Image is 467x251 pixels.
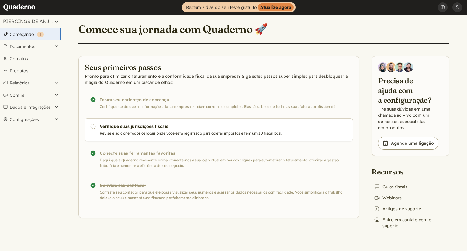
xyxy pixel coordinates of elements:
font: Começando [10,32,34,37]
img: Ivo Oltmans, Desenvolvedor de Negócios na Quaderno [395,62,405,72]
img: Javier Rubio, DevRel da Quaderno [403,62,413,72]
font: Restam 7 dias do seu teste gratuito [186,5,257,10]
font: Recursos [372,167,403,176]
a: Webinars [372,194,404,202]
font: Confira [10,92,24,98]
font: Dados e integrações [10,105,51,110]
font: Guias fiscais [382,184,407,190]
font: Contatos [10,56,28,61]
a: Restam 7 dias do seu teste gratuitoAtualize agora [182,2,296,12]
font: Comece sua jornada com Quaderno 🚀 [78,22,268,36]
img: Diana Carrasco, Executiva de Contas da Quaderno [378,62,388,72]
font: Verifique suas jurisdições fiscais [100,124,168,129]
font: PIERCINGS DE ANJO PT [3,18,61,24]
a: Artigos de suporte [372,205,424,213]
a: Guias fiscais [372,183,410,191]
font: Agende uma ligação [391,140,434,146]
font: Atualize agora [260,5,291,10]
font: Precisa de ajuda com a configuração? [378,76,432,105]
a: Verifique suas jurisdições fiscais Revise e adicione todos os locais onde você está registrado pa... [85,118,353,141]
font: Webinars [382,195,402,201]
font: 1 [40,32,41,37]
font: Documentos [10,44,35,49]
font: Produtos [10,68,28,74]
font: Relatórios [10,80,30,86]
font: Tire suas dúvidas em uma chamada ao vivo com um de nossos especialistas em produtos. [378,106,430,130]
font: Pronto para otimizar o faturamento e a conformidade fiscal da sua empresa? Siga estes passos supe... [85,74,348,85]
img: Jairo Fumero, executivo de contas da Quaderno [386,62,396,72]
font: Configurações [10,117,39,122]
font: Seus primeiros passos [85,63,161,72]
font: Entre em contato com o suporte [382,217,431,229]
font: Artigos de suporte [382,206,421,211]
font: Revise e adicione todos os locais onde você está registrado para coletar impostos e tem um ID fis... [100,131,282,136]
a: Agende uma ligação [378,137,438,150]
